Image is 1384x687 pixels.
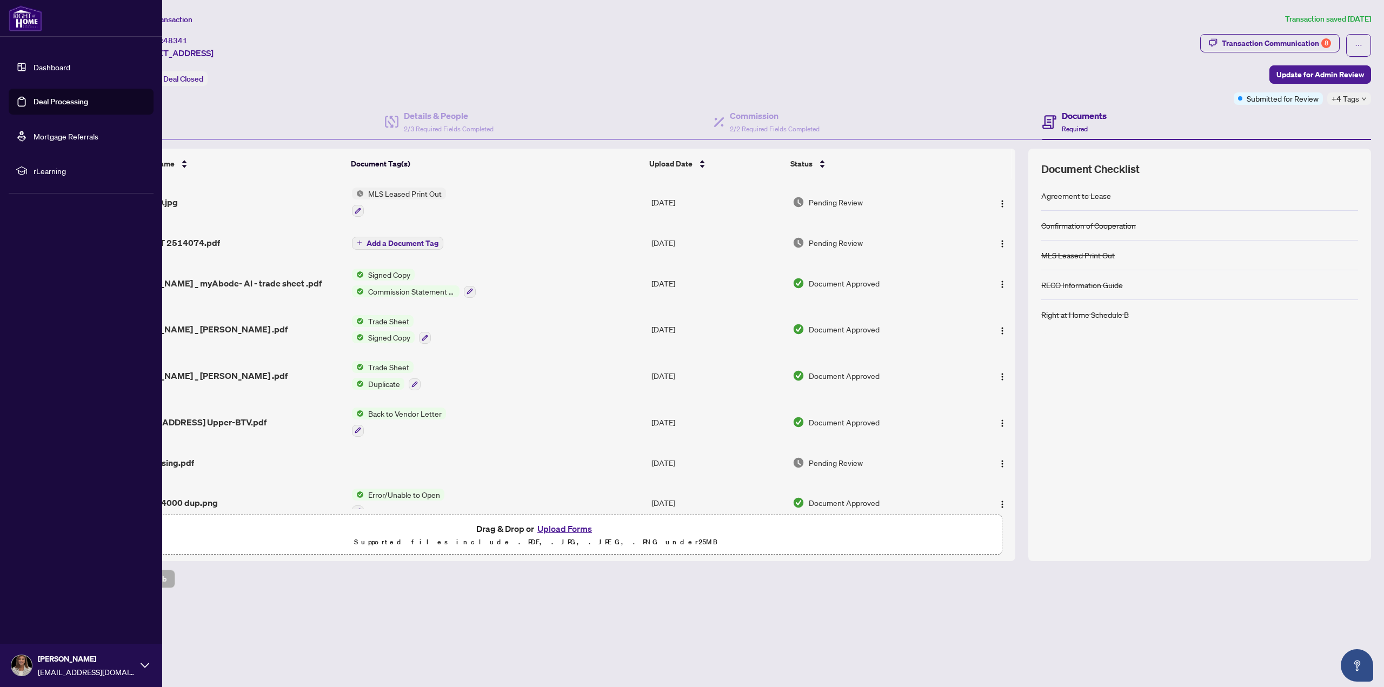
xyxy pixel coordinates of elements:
[123,277,322,290] span: [PERSON_NAME] _ myAbode- Al - trade sheet .pdf
[134,71,208,86] div: Status:
[70,515,1002,555] span: Drag & Drop orUpload FormsSupported files include .PDF, .JPG, .JPEG, .PNG under25MB
[9,5,42,31] img: logo
[998,239,1007,248] img: Logo
[163,36,188,45] span: 48341
[352,188,364,199] img: Status Icon
[364,285,460,297] span: Commission Statement Sent to Landlord
[352,236,443,250] button: Add a Document Tag
[793,196,804,208] img: Document Status
[352,489,444,518] button: Status IconError/Unable to Open
[1041,249,1115,261] div: MLS Leased Print Out
[76,536,995,549] p: Supported files include .PDF, .JPG, .JPEG, .PNG under 25 MB
[730,109,820,122] h4: Commission
[649,158,693,170] span: Upload Date
[1041,309,1129,321] div: Right at Home Schedule B
[1041,190,1111,202] div: Agreement to Lease
[786,149,962,179] th: Status
[998,459,1007,468] img: Logo
[809,237,863,249] span: Pending Review
[1041,162,1140,177] span: Document Checklist
[534,522,595,536] button: Upload Forms
[1200,34,1340,52] button: Transaction Communication8
[123,236,220,249] span: Agent EFT 2514074.pdf
[1041,219,1136,231] div: Confirmation of Cooperation
[38,653,135,665] span: [PERSON_NAME]
[123,323,288,336] span: [PERSON_NAME] _ [PERSON_NAME] .pdf
[352,269,476,298] button: Status IconSigned CopyStatus IconCommission Statement Sent to Landlord
[357,240,362,245] span: plus
[793,277,804,289] img: Document Status
[135,15,192,24] span: View Transaction
[793,416,804,428] img: Document Status
[1276,66,1364,83] span: Update for Admin Review
[1332,92,1359,105] span: +4 Tags
[998,372,1007,381] img: Logo
[1062,109,1107,122] h4: Documents
[352,315,431,344] button: Status IconTrade SheetStatus IconSigned Copy
[123,369,288,382] span: [PERSON_NAME] _ [PERSON_NAME] .pdf
[11,655,32,676] img: Profile Icon
[1247,92,1319,104] span: Submitted for Review
[352,408,446,437] button: Status IconBack to Vendor Letter
[364,378,404,390] span: Duplicate
[364,188,446,199] span: MLS Leased Print Out
[994,321,1011,338] button: Logo
[364,408,446,419] span: Back to Vendor Letter
[1341,649,1373,682] button: Open asap
[809,497,880,509] span: Document Approved
[1269,65,1371,84] button: Update for Admin Review
[347,149,645,179] th: Document Tag(s)
[34,165,146,177] span: rLearning
[647,260,789,306] td: [DATE]
[352,285,364,297] img: Status Icon
[118,149,347,179] th: (23) File Name
[367,239,438,247] span: Add a Document Tag
[352,489,364,501] img: Status Icon
[994,194,1011,211] button: Logo
[352,269,364,281] img: Status Icon
[34,62,70,72] a: Dashboard
[994,275,1011,292] button: Logo
[793,457,804,469] img: Document Status
[647,225,789,260] td: [DATE]
[38,666,135,678] span: [EMAIL_ADDRESS][DOMAIN_NAME]
[364,361,414,373] span: Trade Sheet
[364,315,414,327] span: Trade Sheet
[647,445,789,480] td: [DATE]
[404,125,494,133] span: 2/3 Required Fields Completed
[809,323,880,335] span: Document Approved
[123,416,267,429] span: [STREET_ADDRESS] Upper-BTV.pdf
[645,149,786,179] th: Upload Date
[1355,42,1362,49] span: ellipsis
[994,454,1011,471] button: Logo
[730,125,820,133] span: 2/2 Required Fields Completed
[364,489,444,501] span: Error/Unable to Open
[793,497,804,509] img: Document Status
[352,188,446,217] button: Status IconMLS Leased Print Out
[352,331,364,343] img: Status Icon
[998,500,1007,509] img: Logo
[998,326,1007,335] img: Logo
[1062,125,1088,133] span: Required
[647,352,789,399] td: [DATE]
[809,196,863,208] span: Pending Review
[809,370,880,382] span: Document Approved
[34,131,98,141] a: Mortgage Referrals
[809,416,880,428] span: Document Approved
[163,74,203,84] span: Deal Closed
[134,46,214,59] span: [STREET_ADDRESS]
[647,306,789,353] td: [DATE]
[809,277,880,289] span: Document Approved
[352,361,421,390] button: Status IconTrade SheetStatus IconDuplicate
[352,408,364,419] img: Status Icon
[1321,38,1331,48] div: 8
[352,361,364,373] img: Status Icon
[1361,96,1367,102] span: down
[793,370,804,382] img: Document Status
[647,399,789,445] td: [DATE]
[994,367,1011,384] button: Logo
[647,179,789,225] td: [DATE]
[994,413,1011,431] button: Logo
[790,158,813,170] span: Status
[364,269,415,281] span: Signed Copy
